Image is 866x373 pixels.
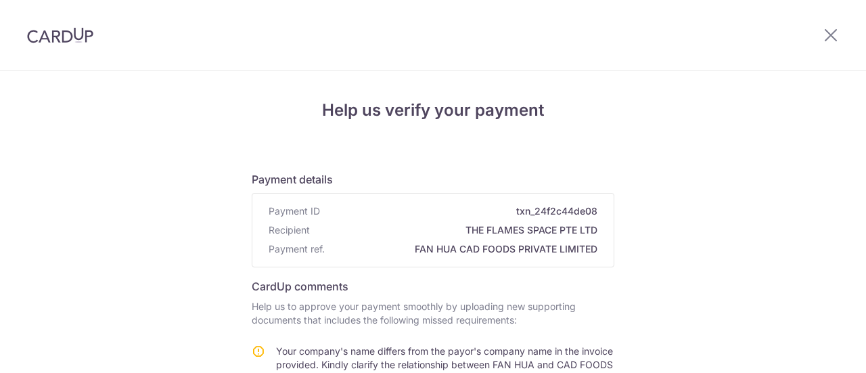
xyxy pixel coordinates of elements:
[315,223,597,237] span: THE FLAMES SPACE PTE LTD
[27,27,93,43] img: CardUp
[325,204,597,218] span: txn_24f2c44de08
[252,98,614,123] h4: Help us verify your payment
[269,223,310,237] span: Recipient
[330,242,597,256] span: FAN HUA CAD FOODS PRIVATE LIMITED
[252,278,614,294] h6: CardUp comments
[269,242,325,256] span: Payment ref.
[252,300,614,327] p: Help us to approve your payment smoothly by uploading new supporting documents that includes the ...
[252,171,614,188] h6: Payment details
[269,204,320,218] span: Payment ID
[782,332,852,366] iframe: 打开一个小组件，您可以在其中找到更多信息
